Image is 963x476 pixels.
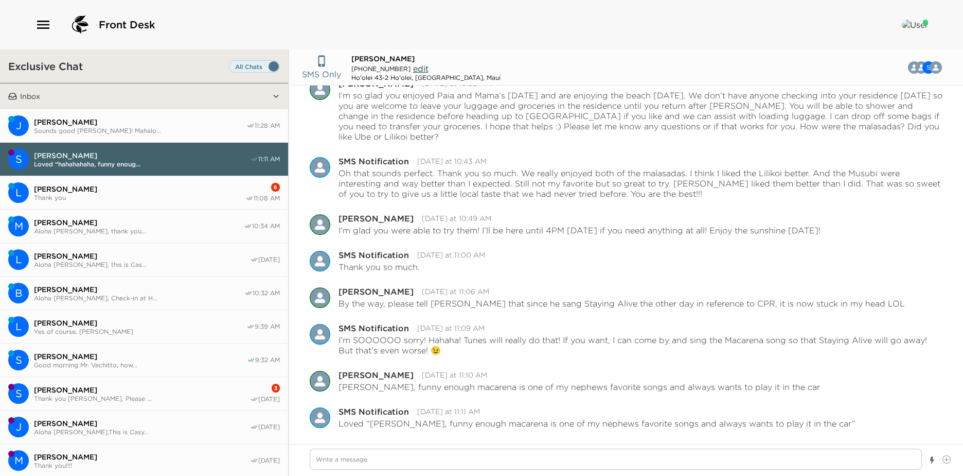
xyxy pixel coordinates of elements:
div: Melissa Glennon [310,79,330,100]
span: [DATE] [258,456,280,465]
span: Sounds good [PERSON_NAME]! Mahalo... [34,127,246,134]
p: Oh that sounds perfect. Thank you so much. We really enjoyed both of the malasadas. I think I lik... [338,168,942,199]
div: SMS Notification [338,407,409,416]
div: L [8,249,29,270]
div: Julie Higgins [8,417,29,437]
div: M [8,216,29,236]
span: 10:32 AM [253,289,280,297]
span: [PERSON_NAME] [34,117,246,127]
div: Melissa Glennon [310,214,330,235]
p: SMS Only [302,68,341,80]
time: 2025-10-02T21:11:23.949Z [417,407,480,416]
div: L [8,182,29,203]
div: John Zaruka [8,115,29,136]
span: 10:34 AM [252,222,280,230]
span: Thank you!!!! [34,462,250,469]
h3: Exclusive Chat [8,60,83,73]
span: Yes of course, [PERSON_NAME] [34,328,246,335]
div: Susan Henry [8,149,29,169]
div: L [8,316,29,337]
img: M [310,79,330,100]
p: Loved “[PERSON_NAME], funny enough macarena is one of my nephews favorite songs and always wants ... [338,418,855,429]
div: Mark Koloseike [8,216,29,236]
div: SMS Notification [338,157,409,165]
span: [PERSON_NAME] [34,251,250,261]
div: [PERSON_NAME] [338,214,414,223]
p: Thank you so much. [338,262,420,272]
time: 2025-10-02T20:43:37.165Z [417,157,487,166]
div: J [8,417,29,437]
img: M [310,287,330,308]
div: S [8,149,29,169]
div: J [8,115,29,136]
span: 9:39 AM [255,322,280,331]
div: 6 [271,183,280,192]
div: Brian Longo [8,283,29,303]
div: 3 [272,384,280,393]
span: Loved “hahahahaha, funny enoug... [34,160,250,168]
img: S [310,251,330,271]
img: S [310,407,330,428]
img: logo [68,12,93,37]
div: B [8,283,29,303]
span: [PERSON_NAME] [34,452,250,462]
time: 2025-10-02T21:06:09.568Z [422,287,489,296]
span: Aloha [PERSON_NAME], Check-in at H... [34,294,244,302]
div: Stephen Vecchitto [8,350,29,370]
div: SMS Notification [310,324,330,345]
div: SMS Notification [310,157,330,178]
span: [PERSON_NAME] [34,285,244,294]
div: Melissa Glennon [310,371,330,392]
span: edit [413,63,429,74]
div: [PERSON_NAME] [338,79,414,88]
span: [PERSON_NAME] [34,318,246,328]
div: Melissa Glennon [310,287,330,308]
span: [PERSON_NAME] [34,218,244,227]
span: Aloha [PERSON_NAME], this is Cas... [34,261,250,268]
p: I’m SOOOOOO sorry! Hahaha! Tunes will really do that! If you want, I can come by and sing the Mac... [338,335,942,355]
img: M [930,61,942,74]
p: I’m glad you were able to try them! I’ll be here until 4PM [DATE] if you need anything at all! En... [338,225,821,235]
span: [DATE] [258,423,280,431]
div: Steve Safigan [8,383,29,404]
span: Thank you [PERSON_NAME]. Please ... [34,395,250,402]
div: Melissa Glennon [8,450,29,471]
span: Aloha [PERSON_NAME], thank you... [34,227,244,235]
img: S [310,157,330,178]
span: Aloha [PERSON_NAME],This is Casy... [34,428,250,436]
p: By the way, please tell [PERSON_NAME] that since he sang Staying Alive the other day in reference... [338,298,905,309]
span: 11:11 AM [258,155,280,163]
button: MSCB [902,57,950,78]
img: M [310,214,330,235]
time: 2025-10-02T21:00:50.953Z [417,250,485,260]
p: [PERSON_NAME], funny enough macarena is one of my nephews favorite songs and always wants to play... [338,382,820,392]
div: Melissa Glennon [930,61,942,74]
span: 11:08 AM [254,194,280,202]
span: [PERSON_NAME] [34,151,250,160]
div: Lindsey Rosenlund [8,182,29,203]
img: User [902,20,928,30]
span: 11:28 AM [255,122,280,130]
button: Inbox [17,83,272,109]
span: [PERSON_NAME] [34,385,250,395]
div: Ho'olei 43-2 Ho'olei, [GEOGRAPHIC_DATA], Maui [351,74,501,81]
label: Set all destinations [228,60,280,73]
span: 9:32 AM [255,356,280,364]
div: S [8,383,29,404]
span: [PERSON_NAME] [351,54,415,63]
div: M [8,450,29,471]
img: M [310,371,330,392]
span: Thank you [34,194,245,201]
span: [PERSON_NAME] [34,419,250,428]
span: [DATE] [258,395,280,403]
time: 2025-10-02T21:10:51.595Z [422,370,487,380]
span: [PERSON_NAME] [34,184,245,194]
time: 2025-10-02T21:09:44.109Z [417,324,485,333]
span: Good morning Mr. Vechitto, how... [34,361,247,369]
div: SMS Notification [310,251,330,271]
span: [DATE] [258,256,280,264]
textarea: Write a message [310,449,922,470]
button: Show templates [929,451,936,469]
div: Lindsey Readel [8,249,29,270]
div: Linda Zaruka [8,316,29,337]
